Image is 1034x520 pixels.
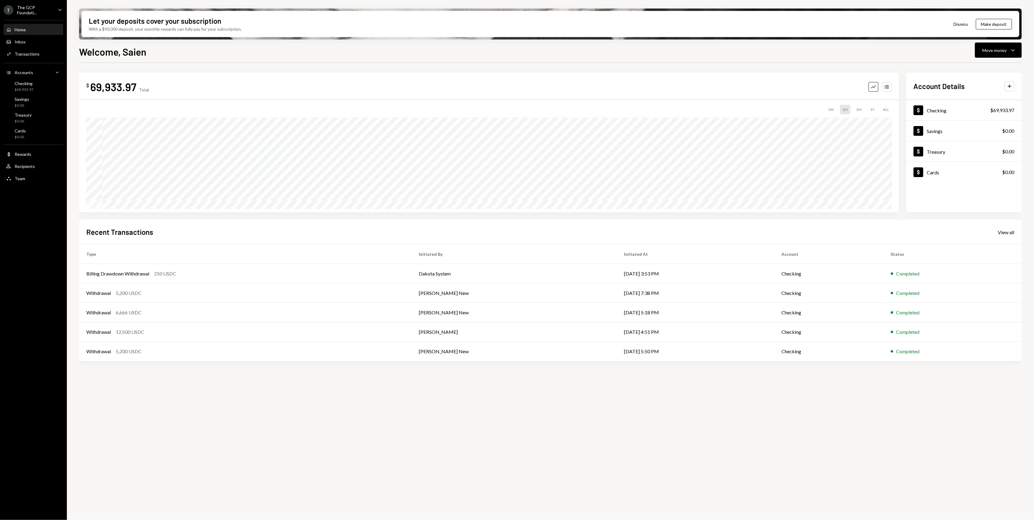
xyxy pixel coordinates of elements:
a: Accounts [4,67,63,78]
h2: Account Details [914,81,965,91]
div: Transactions [15,51,40,56]
div: 3M [854,105,864,114]
th: Initiated At [617,245,774,264]
div: 12,500 USDC [116,328,144,336]
div: ALL [881,105,892,114]
td: Checking [774,322,884,342]
div: Completed [896,289,920,297]
div: Completed [896,270,920,277]
button: Dismiss [946,17,976,31]
td: [PERSON_NAME] New [412,303,616,322]
th: Initiated By [412,245,616,264]
div: Inbox [15,39,26,44]
td: [DATE] 7:38 PM [617,283,774,303]
div: $0.00 [1002,148,1015,155]
div: Completed [896,328,920,336]
div: Team [15,176,25,181]
td: [PERSON_NAME] New [412,283,616,303]
a: Treasury$0.00 [906,141,1022,162]
div: Completed [896,348,920,355]
div: Let your deposits cover your subscription [89,16,221,26]
td: [PERSON_NAME] New [412,342,616,361]
th: Account [774,245,884,264]
td: [DATE] 3:53 PM [617,264,774,283]
div: $ [86,82,89,88]
a: Savings$0.00 [4,95,63,109]
td: Checking [774,283,884,303]
a: Treasury$0.00 [4,111,63,125]
button: Move money [975,43,1022,58]
h1: Welcome, Saien [79,46,146,58]
div: Withdrawal [86,328,111,336]
div: Recipients [15,164,35,169]
a: Recipients [4,161,63,172]
div: 250 USDC [154,270,176,277]
a: Inbox [4,36,63,47]
div: Savings [15,97,29,102]
div: Savings [927,128,943,134]
div: Completed [896,309,920,316]
div: Accounts [15,70,33,75]
div: 1Y [868,105,877,114]
div: T [4,5,13,15]
div: Withdrawal [86,348,111,355]
h2: Recent Transactions [86,227,153,237]
th: Status [884,245,1022,264]
a: Checking$69,933.97 [4,79,63,94]
div: Total [139,87,149,92]
button: Make deposit [976,19,1012,29]
div: Checking [927,108,947,113]
a: Team [4,173,63,184]
a: Cards$0.00 [4,126,63,141]
div: Home [15,27,26,32]
div: 69,933.97 [90,80,136,94]
div: Withdrawal [86,309,111,316]
div: 1W [826,105,836,114]
th: Type [79,245,412,264]
a: Checking$69,933.97 [906,100,1022,120]
a: Transactions [4,48,63,59]
div: Move money [983,47,1007,53]
div: Cards [927,169,939,175]
a: Cards$0.00 [906,162,1022,182]
div: $0.00 [15,103,29,108]
div: Treasury [15,112,32,118]
div: Rewards [15,152,31,157]
a: View all [998,229,1015,235]
div: Checking [15,81,33,86]
a: Home [4,24,63,35]
div: Cards [15,128,26,133]
div: With a $90,000 deposit, your monthly rewards can fully pay for your subscription. [89,26,242,32]
td: Checking [774,303,884,322]
div: 6,666 USDC [116,309,142,316]
div: $0.00 [1002,169,1015,176]
a: Savings$0.00 [906,121,1022,141]
td: Checking [774,264,884,283]
div: $0.00 [15,135,26,140]
div: $69,933.97 [15,87,33,92]
div: The GCP Foundati... [17,5,53,15]
div: Billing Drawdown Withdrawal [86,270,149,277]
div: 5,200 USDC [116,348,142,355]
a: Rewards [4,149,63,159]
div: 5,200 USDC [116,289,142,297]
div: $0.00 [15,119,32,124]
div: Withdrawal [86,289,111,297]
td: Dakota System [412,264,616,283]
td: [DATE] 5:50 PM [617,342,774,361]
td: [PERSON_NAME] [412,322,616,342]
div: $69,933.97 [991,107,1015,114]
td: Checking [774,342,884,361]
td: [DATE] 5:18 PM [617,303,774,322]
div: 1M [840,105,850,114]
td: [DATE] 4:51 PM [617,322,774,342]
div: $0.00 [1002,127,1015,135]
div: Treasury [927,149,946,155]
